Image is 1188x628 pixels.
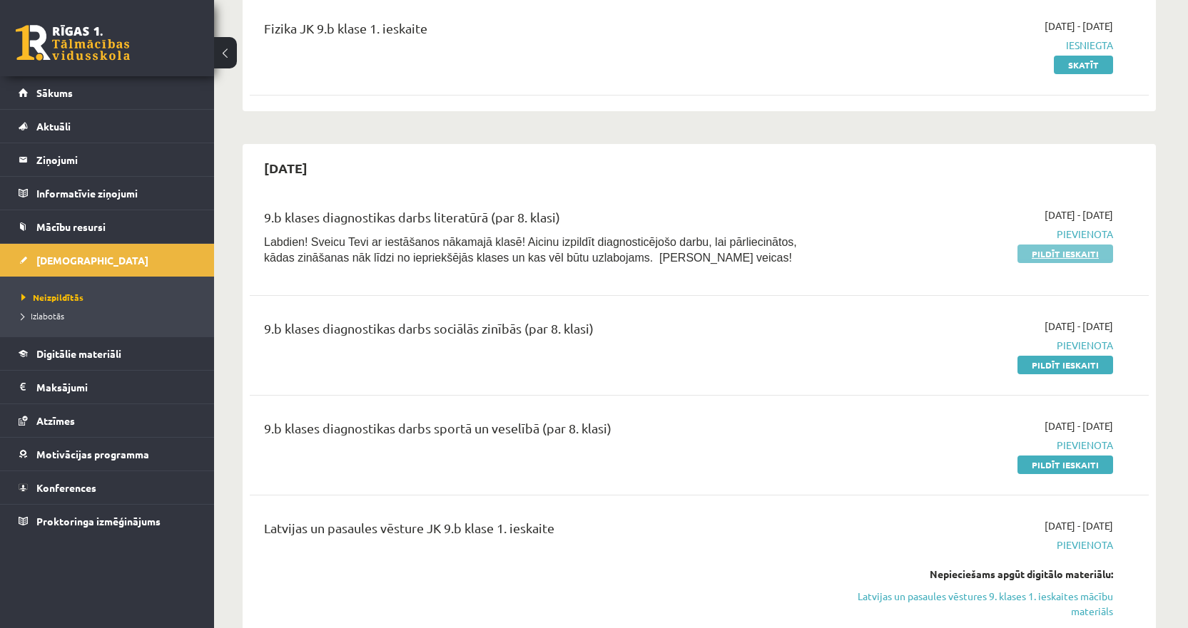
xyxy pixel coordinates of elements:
a: Aktuāli [19,110,196,143]
a: Izlabotās [21,309,200,322]
a: Skatīt [1054,56,1113,74]
span: Pievienota [844,537,1113,552]
a: Atzīmes [19,404,196,437]
a: [DEMOGRAPHIC_DATA] [19,244,196,277]
a: Informatīvie ziņojumi [19,177,196,210]
span: Aktuāli [36,120,71,133]
span: [DATE] - [DATE] [1045,518,1113,533]
div: Fizika JK 9.b klase 1. ieskaite [264,19,823,45]
div: 9.b klases diagnostikas darbs literatūrā (par 8. klasi) [264,207,823,234]
div: Latvijas un pasaules vēsture JK 9.b klase 1. ieskaite [264,518,823,545]
span: [DATE] - [DATE] [1045,319,1113,334]
span: [DATE] - [DATE] [1045,19,1113,34]
span: Pievienota [844,338,1113,353]
span: Proktoringa izmēģinājums [36,515,161,527]
span: Motivācijas programma [36,448,149,460]
a: Motivācijas programma [19,438,196,470]
span: Sākums [36,86,73,99]
span: Mācību resursi [36,220,106,233]
a: Pildīt ieskaiti [1017,244,1113,263]
a: Neizpildītās [21,291,200,304]
span: Neizpildītās [21,292,83,303]
div: 9.b klases diagnostikas darbs sociālās zinībās (par 8. klasi) [264,319,823,345]
a: Rīgas 1. Tālmācības vidusskola [16,25,130,61]
a: Latvijas un pasaules vēstures 9. klases 1. ieskaites mācību materiāls [844,589,1113,619]
span: Izlabotās [21,310,64,321]
span: Iesniegta [844,38,1113,53]
span: Atzīmes [36,414,75,427]
a: Maksājumi [19,371,196,403]
a: Ziņojumi [19,143,196,176]
a: Mācību resursi [19,210,196,243]
a: Pildīt ieskaiti [1017,455,1113,474]
span: Labdien! Sveicu Tevi ar iestāšanos nākamajā klasē! Aicinu izpildīt diagnosticējošo darbu, lai pār... [264,236,797,264]
span: Konferences [36,481,96,494]
legend: Informatīvie ziņojumi [36,177,196,210]
a: Sākums [19,76,196,109]
span: Digitālie materiāli [36,347,121,360]
a: Pildīt ieskaiti [1017,356,1113,374]
legend: Ziņojumi [36,143,196,176]
legend: Maksājumi [36,371,196,403]
div: Nepieciešams apgūt digitālo materiālu: [844,567,1113,582]
a: Proktoringa izmēģinājums [19,505,196,537]
span: Pievienota [844,227,1113,242]
span: Pievienota [844,438,1113,453]
a: Digitālie materiāli [19,337,196,370]
a: Konferences [19,471,196,504]
span: [DATE] - [DATE] [1045,418,1113,433]
span: [DATE] - [DATE] [1045,207,1113,222]
div: 9.b klases diagnostikas darbs sportā un veselībā (par 8. klasi) [264,418,823,445]
h2: [DATE] [250,151,322,185]
span: [DEMOGRAPHIC_DATA] [36,254,148,267]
